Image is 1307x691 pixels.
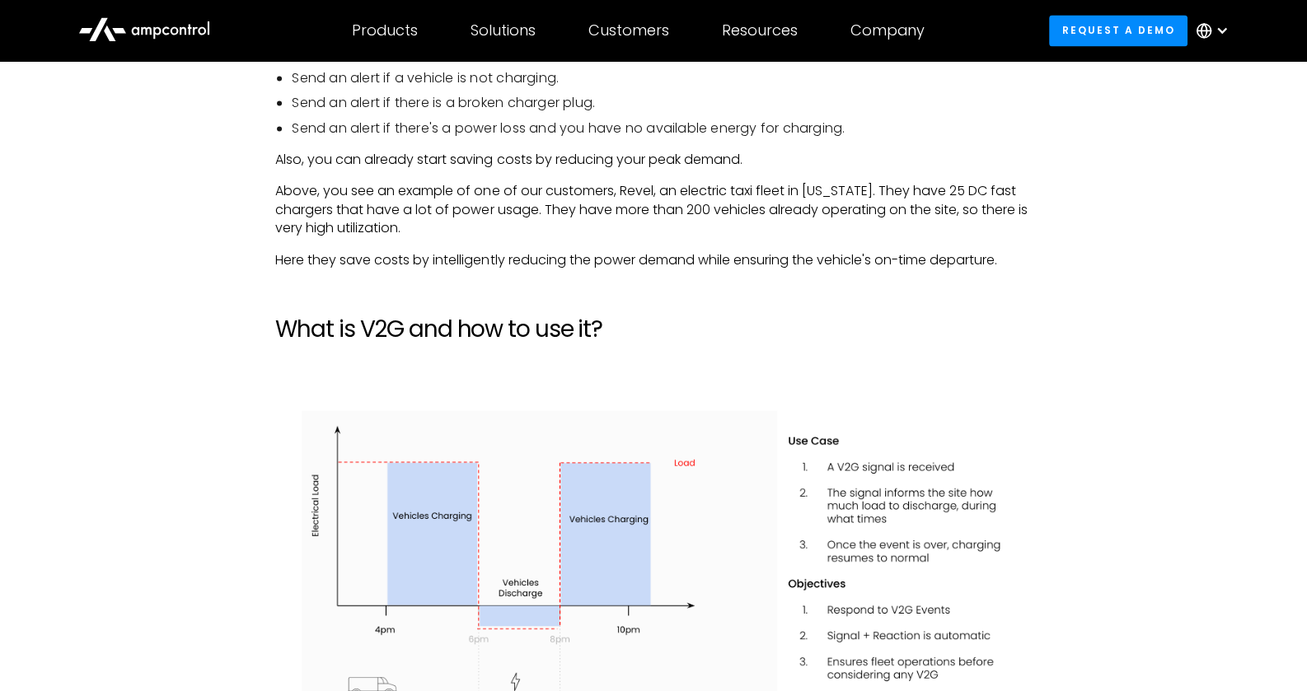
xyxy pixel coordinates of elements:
[275,151,1031,169] p: Also, you can already start saving costs by reducing your peak demand.
[292,94,1031,112] li: Send an alert if there is a broken charger plug.
[275,315,1031,343] h2: What is V2G and how to use it?
[722,21,798,40] div: Resources
[275,182,1031,237] p: Above, you see an example of one of our customers, Revel, an electric taxi fleet in [US_STATE]. T...
[588,21,669,40] div: Customers
[471,21,536,40] div: Solutions
[352,21,418,40] div: Products
[1049,15,1188,45] a: Request a demo
[850,21,925,40] div: Company
[292,69,1031,87] li: Send an alert if a vehicle is not charging.
[292,119,1031,138] li: Send an alert if there's a power loss and you have no available energy for charging.
[275,251,1031,269] p: Here they save costs by intelligently reducing the power demand while ensuring the vehicle's on-t...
